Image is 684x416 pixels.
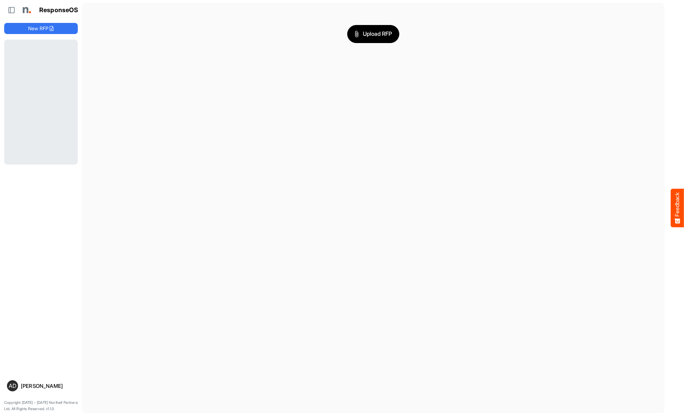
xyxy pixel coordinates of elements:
[354,30,392,39] span: Upload RFP
[4,400,78,412] p: Copyright [DATE] - [DATE] Northell Partners Ltd. All Rights Reserved. v1.1.0
[21,383,75,389] div: [PERSON_NAME]
[9,383,16,389] span: AD
[4,40,78,164] div: Loading...
[671,189,684,227] button: Feedback
[39,7,78,14] h1: ResponseOS
[347,25,399,43] button: Upload RFP
[4,23,78,34] button: New RFP
[19,3,33,17] img: Northell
